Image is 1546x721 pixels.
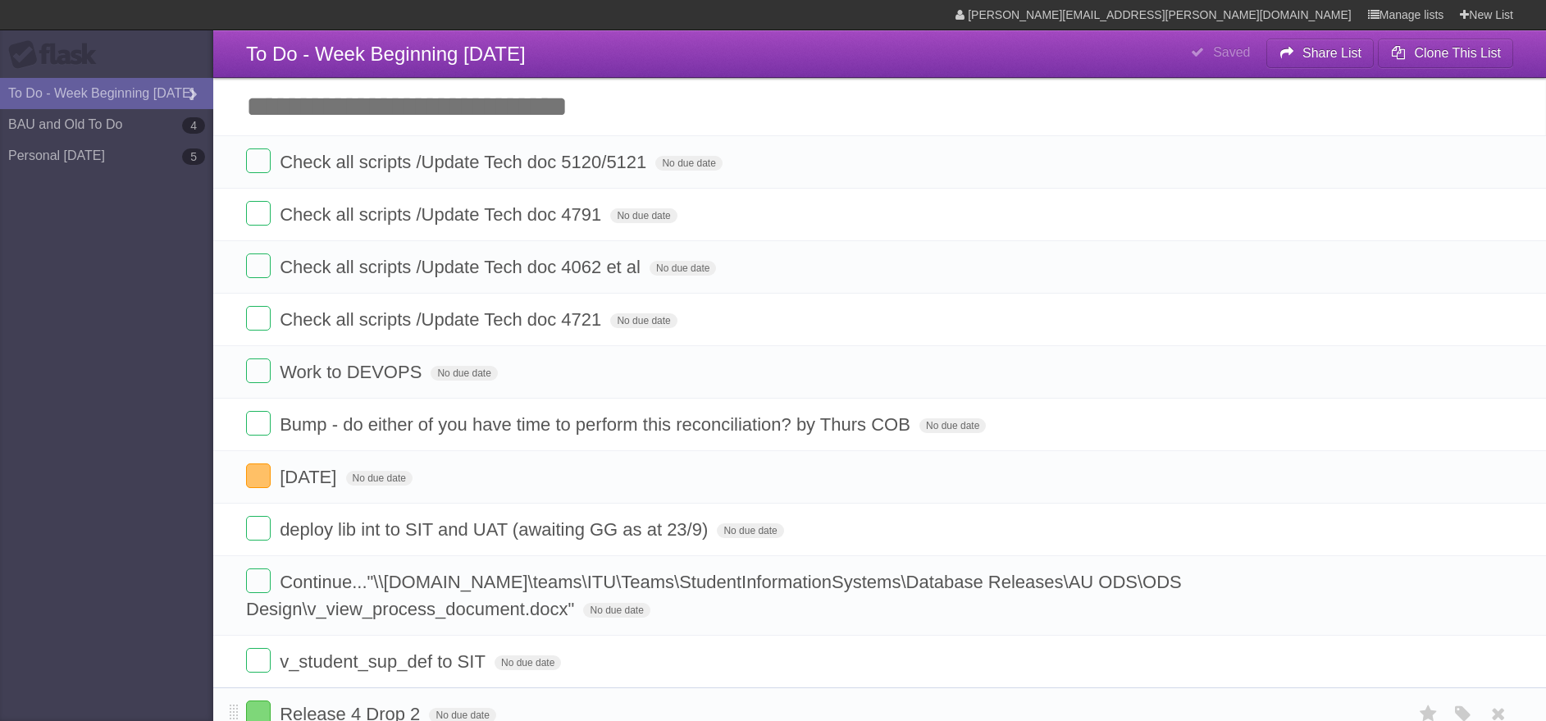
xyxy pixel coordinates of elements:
[246,306,271,331] label: Done
[280,467,340,487] span: [DATE]
[280,519,712,540] span: deploy lib int to SIT and UAT (awaiting GG as at 23/9)
[246,516,271,541] label: Done
[280,362,426,382] span: Work to DEVOPS
[246,411,271,436] label: Done
[280,414,914,435] span: Bump - do either of you have time to perform this reconciliation? by Thurs COB
[246,568,271,593] label: Done
[610,208,677,223] span: No due date
[280,309,605,330] span: Check all scripts /Update Tech doc 4721
[495,655,561,670] span: No due date
[1378,39,1513,68] button: Clone This List
[246,358,271,383] label: Done
[246,648,271,673] label: Done
[280,651,490,672] span: v_student_sup_def to SIT
[583,603,650,618] span: No due date
[280,257,645,277] span: Check all scripts /Update Tech doc 4062 et al
[182,117,205,134] b: 4
[1213,45,1250,59] b: Saved
[246,43,526,65] span: To Do - Week Beginning [DATE]
[346,471,413,486] span: No due date
[246,463,271,488] label: Done
[431,366,497,381] span: No due date
[246,572,1182,619] span: Continue..."\\[DOMAIN_NAME]\teams\ITU\Teams\StudentInformationSystems\Database Releases\AU ODS\OD...
[1302,46,1361,60] b: Share List
[1266,39,1375,68] button: Share List
[919,418,986,433] span: No due date
[280,152,650,172] span: Check all scripts /Update Tech doc 5120/5121
[8,40,107,70] div: Flask
[610,313,677,328] span: No due date
[246,201,271,226] label: Done
[655,156,722,171] span: No due date
[246,253,271,278] label: Done
[182,148,205,165] b: 5
[717,523,783,538] span: No due date
[280,204,605,225] span: Check all scripts /Update Tech doc 4791
[650,261,716,276] span: No due date
[246,148,271,173] label: Done
[1414,46,1501,60] b: Clone This List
